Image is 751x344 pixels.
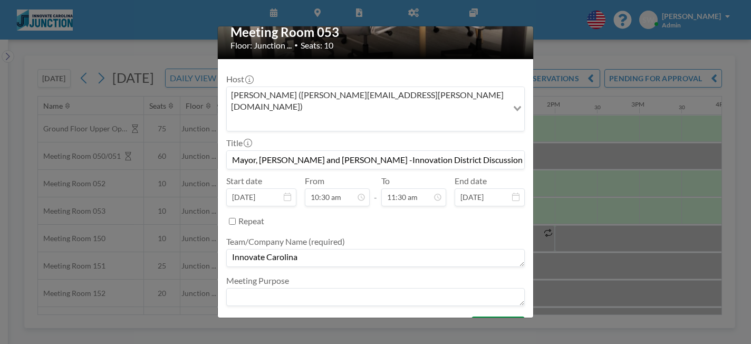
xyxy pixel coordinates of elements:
[226,176,262,186] label: Start date
[301,40,333,51] span: Seats: 10
[226,275,289,286] label: Meeting Purpose
[226,74,253,84] label: Host
[226,138,251,148] label: Title
[227,87,524,131] div: Search for option
[305,176,324,186] label: From
[230,40,292,51] span: Floor: Junction ...
[381,176,390,186] label: To
[228,115,507,129] input: Search for option
[227,151,524,169] input: Sheryl's reservation
[455,176,487,186] label: End date
[471,317,525,335] button: BOOK NOW
[230,24,522,40] h2: Meeting Room 053
[229,89,506,113] span: [PERSON_NAME] ([PERSON_NAME][EMAIL_ADDRESS][PERSON_NAME][DOMAIN_NAME])
[238,216,264,226] label: Repeat
[294,41,298,49] span: •
[374,179,377,203] span: -
[226,236,345,247] label: Team/Company Name (required)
